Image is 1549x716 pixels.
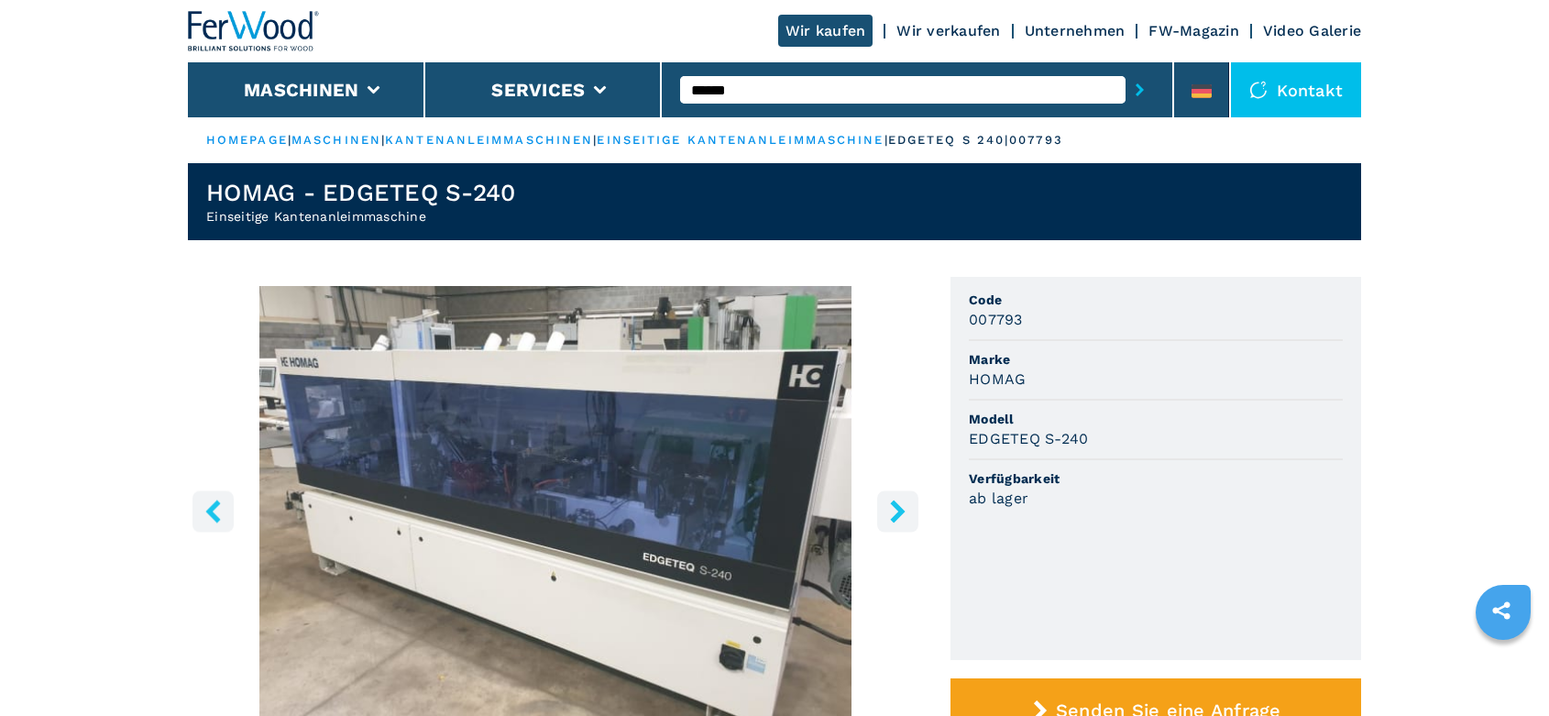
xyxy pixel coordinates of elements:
[969,410,1343,428] span: Modell
[1249,81,1268,99] img: Kontakt
[192,490,234,532] button: left-button
[877,490,918,532] button: right-button
[188,11,320,51] img: Ferwood
[206,178,515,207] h1: HOMAG - EDGETEQ S-240
[1263,22,1361,39] a: Video Galerie
[385,133,593,147] a: kantenanleimmaschinen
[381,133,385,147] span: |
[969,309,1023,330] h3: 007793
[1148,22,1239,39] a: FW-Magazin
[597,133,884,147] a: einseitige kantenanleimmaschine
[884,133,888,147] span: |
[1009,132,1063,149] p: 007793
[1478,588,1524,633] a: sharethis
[291,133,381,147] a: maschinen
[969,488,1028,509] h3: ab lager
[593,133,597,147] span: |
[896,22,1000,39] a: Wir verkaufen
[1025,22,1126,39] a: Unternehmen
[969,369,1026,390] h3: HOMAG
[969,350,1343,369] span: Marke
[888,132,1009,149] p: edgeteq s 240 |
[491,79,585,101] button: Services
[778,15,873,47] a: Wir kaufen
[969,291,1343,309] span: Code
[1126,69,1154,111] button: submit-button
[1231,62,1361,117] div: Kontakt
[288,133,291,147] span: |
[969,469,1343,488] span: Verfügbarkeit
[1471,633,1535,702] iframe: Chat
[244,79,358,101] button: Maschinen
[206,207,515,226] h2: Einseitige Kantenanleimmaschine
[969,428,1088,449] h3: EDGETEQ S-240
[206,133,288,147] a: HOMEPAGE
